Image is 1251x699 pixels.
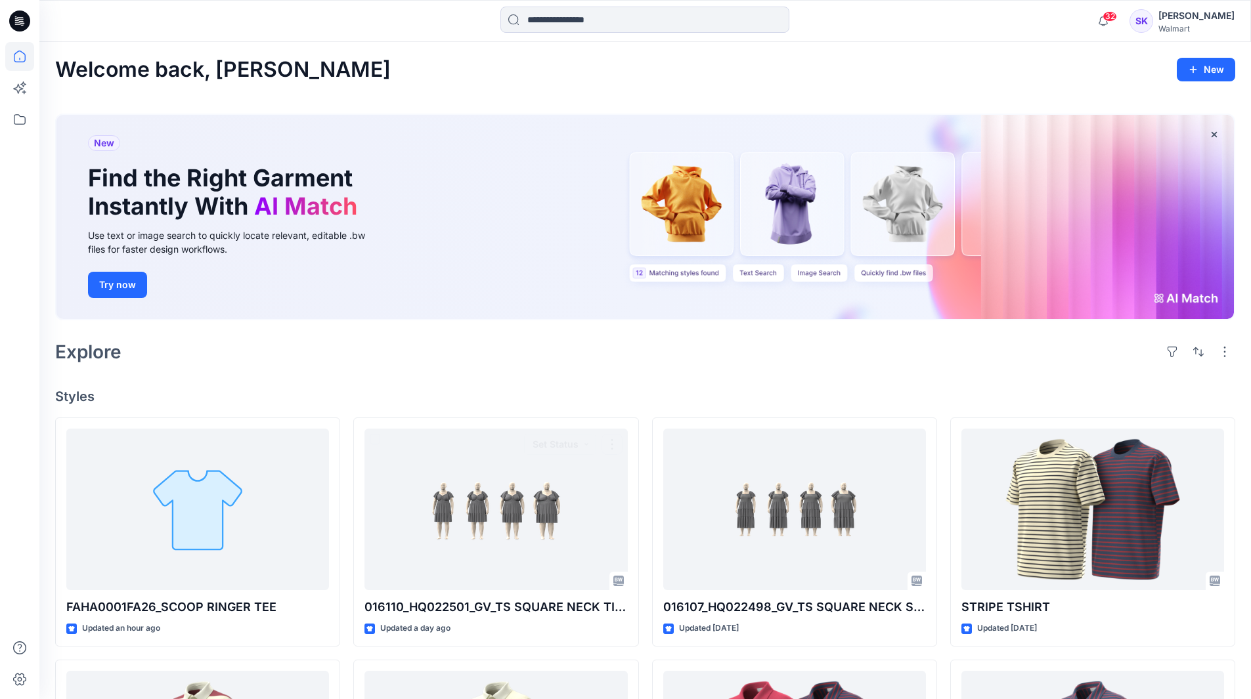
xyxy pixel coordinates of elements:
[663,429,926,591] a: 016107_HQ022498_GV_TS SQUARE NECK SMOCKED MIDI DRESS
[88,164,364,221] h1: Find the Right Garment Instantly With
[88,228,384,256] div: Use text or image search to quickly locate relevant, editable .bw files for faster design workflows.
[977,622,1037,635] p: Updated [DATE]
[961,598,1224,616] p: STRIPE TSHIRT
[663,598,926,616] p: 016107_HQ022498_GV_TS SQUARE NECK SMOCKED MIDI DRESS
[66,598,329,616] p: FAHA0001FA26_SCOOP RINGER TEE
[1130,9,1153,33] div: SK
[55,58,391,82] h2: Welcome back, [PERSON_NAME]
[82,622,160,635] p: Updated an hour ago
[380,622,450,635] p: Updated a day ago
[364,429,627,591] a: 016110_HQ022501_GV_TS SQUARE NECK TIER MINI DRESS
[55,341,121,362] h2: Explore
[88,272,147,298] button: Try now
[1158,8,1235,24] div: [PERSON_NAME]
[55,389,1235,404] h4: Styles
[254,192,357,221] span: AI Match
[364,598,627,616] p: 016110_HQ022501_GV_TS SQUARE NECK TIER MINI DRESS
[1177,58,1235,81] button: New
[679,622,739,635] p: Updated [DATE]
[94,135,114,151] span: New
[961,429,1224,591] a: STRIPE TSHIRT
[66,429,329,591] a: FAHA0001FA26_SCOOP RINGER TEE
[1103,11,1117,22] span: 32
[1158,24,1235,33] div: Walmart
